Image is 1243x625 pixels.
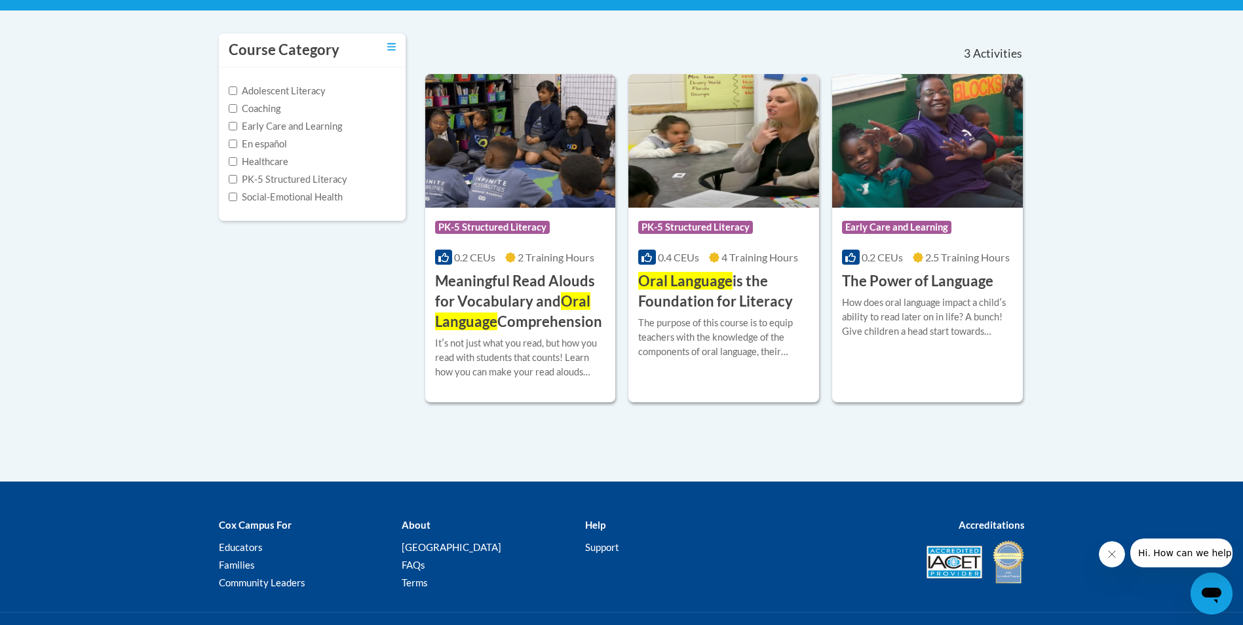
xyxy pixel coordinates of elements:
h3: Meaningful Read Alouds for Vocabulary and Comprehension [435,271,606,331]
input: Checkbox for Options [229,157,237,166]
label: PK-5 Structured Literacy [229,172,347,187]
div: Itʹs not just what you read, but how you read with students that counts! Learn how you can make y... [435,336,606,379]
a: Families [219,559,255,571]
span: Hi. How can we help? [8,9,106,20]
span: 2 Training Hours [518,251,594,263]
label: En español [229,137,287,151]
input: Checkbox for Options [229,175,237,183]
input: Checkbox for Options [229,104,237,113]
span: 2.5 Training Hours [925,251,1010,263]
iframe: Button to launch messaging window [1191,573,1233,615]
span: Oral Language [638,272,733,290]
input: Checkbox for Options [229,122,237,130]
b: Accreditations [959,519,1025,531]
span: 3 [964,47,970,61]
img: Course Logo [425,74,616,208]
a: Course LogoPK-5 Structured Literacy0.2 CEUs2 Training Hours Meaningful Read Alouds for Vocabulary... [425,74,616,402]
a: Course LogoPK-5 Structured Literacy0.4 CEUs4 Training Hours Oral Languageis the Foundation for Li... [628,74,819,402]
img: Accredited IACET® Provider [927,546,982,578]
a: FAQs [402,559,425,571]
div: The purpose of this course is to equip teachers with the knowledge of the components of oral lang... [638,316,809,359]
span: PK-5 Structured Literacy [638,221,753,234]
span: Oral Language [435,292,590,330]
label: Coaching [229,102,280,116]
input: Checkbox for Options [229,86,237,95]
h3: is the Foundation for Literacy [638,271,809,312]
span: 0.4 CEUs [658,251,699,263]
a: Educators [219,541,263,553]
h3: Course Category [229,40,339,60]
b: Cox Campus For [219,519,292,531]
a: Community Leaders [219,577,305,588]
a: Course LogoEarly Care and Learning0.2 CEUs2.5 Training Hours The Power of LanguageHow does oral l... [832,74,1023,402]
div: How does oral language impact a childʹs ability to read later on in life? A bunch! Give children ... [842,295,1013,339]
span: 4 Training Hours [721,251,798,263]
input: Checkbox for Options [229,140,237,148]
iframe: Close message [1099,541,1125,567]
label: Early Care and Learning [229,119,342,134]
a: [GEOGRAPHIC_DATA] [402,541,501,553]
a: Terms [402,577,428,588]
a: Support [585,541,619,553]
span: PK-5 Structured Literacy [435,221,550,234]
label: Social-Emotional Health [229,190,343,204]
img: Course Logo [628,74,819,208]
iframe: Message from company [1130,539,1233,567]
input: Checkbox for Options [229,193,237,201]
img: IDA® Accredited [992,539,1025,585]
span: Early Care and Learning [842,221,951,234]
b: About [402,519,430,531]
span: 0.2 CEUs [862,251,903,263]
b: Help [585,519,605,531]
h3: The Power of Language [842,271,993,292]
label: Adolescent Literacy [229,84,326,98]
span: Activities [973,47,1022,61]
img: Course Logo [832,74,1023,208]
a: Toggle collapse [387,40,396,54]
label: Healthcare [229,155,288,169]
span: 0.2 CEUs [454,251,495,263]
